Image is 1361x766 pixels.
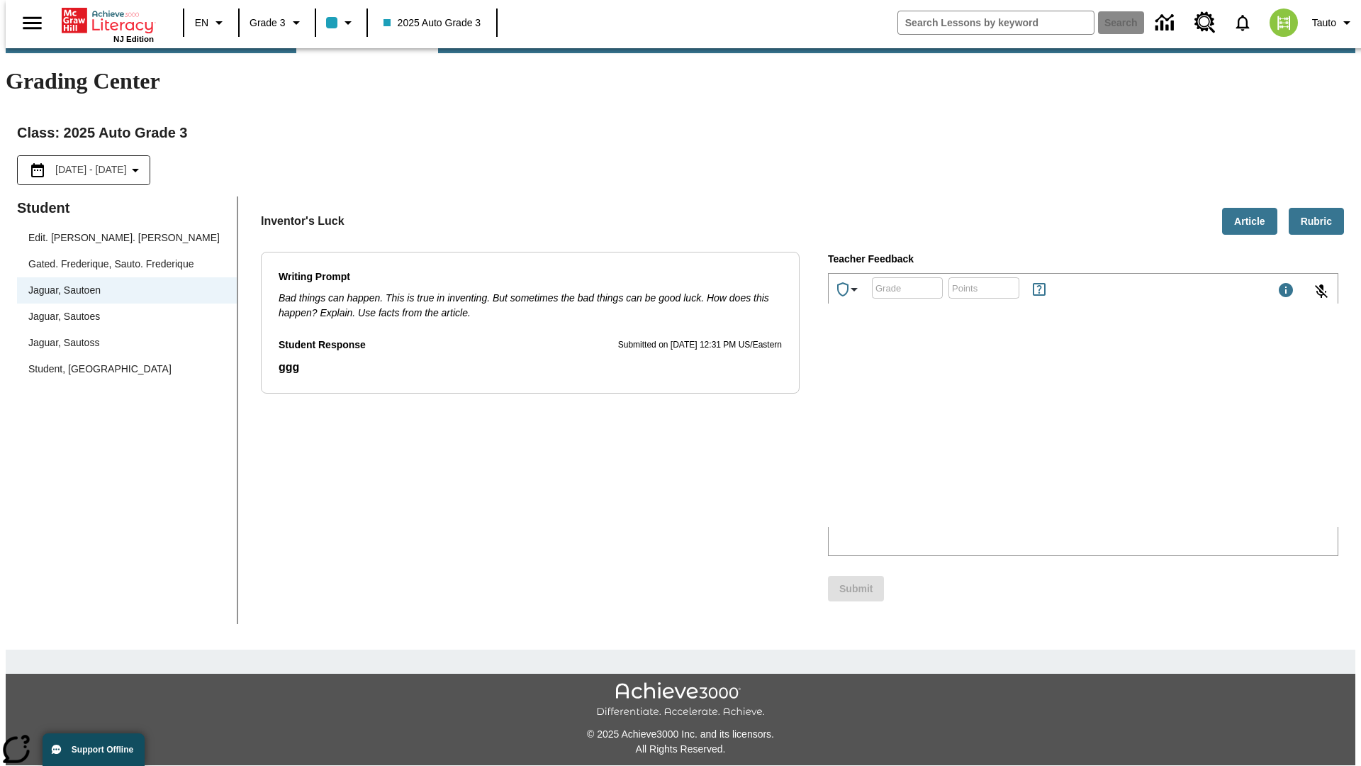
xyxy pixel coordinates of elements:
[17,225,237,251] div: Edit. [PERSON_NAME]. [PERSON_NAME]
[17,304,237,330] div: Jaguar, Sautoes
[6,742,1355,757] p: All Rights Reserved.
[829,275,868,304] button: Achievements
[17,277,237,304] div: Jaguar, Sautoen
[1270,9,1298,37] img: avatar image
[1147,4,1186,43] a: Data Center
[72,745,133,755] span: Support Offline
[17,121,1344,144] h2: Class : 2025 Auto Grade 3
[1222,208,1277,235] button: Article, Will open in new tab
[62,5,154,43] div: Home
[28,362,172,377] div: Student, [GEOGRAPHIC_DATA]
[250,16,286,30] span: Grade 3
[1304,274,1338,309] button: Click to activate and allow voice recognition
[244,10,310,35] button: Grade: Grade 3, Select a grade
[872,270,943,307] input: Grade: Letters, numbers, %, + and - are allowed.
[383,16,481,30] span: 2025 Auto Grade 3
[28,231,220,245] div: Edit. [PERSON_NAME]. [PERSON_NAME]
[279,270,782,285] p: Writing Prompt
[17,251,237,277] div: Gated. Frederique, Sauto. Frederique
[618,338,782,353] p: Submitted on [DATE] 12:31 PM US/Eastern
[6,68,1355,94] h1: Grading Center
[127,162,144,179] svg: Collapse Date Range Filter
[948,277,1019,299] div: Points: Must be equal to or less than 25.
[948,270,1019,307] input: Points: Must be equal to or less than 25.
[1261,4,1306,41] button: Select a new avatar
[23,162,144,179] button: Select the date range menu item
[279,291,782,321] p: Bad things can happen. This is true in inventing. But sometimes the bad things can be good luck. ...
[195,16,208,30] span: EN
[189,10,234,35] button: Language: EN, Select a language
[1277,282,1294,301] div: Maximum 1000 characters Press Escape to exit toolbar and use left and right arrow keys to access ...
[898,11,1094,34] input: search field
[43,733,145,766] button: Support Offline
[17,196,237,219] p: Student
[28,335,99,350] div: Jaguar, Sautoss
[17,356,237,382] div: Student, [GEOGRAPHIC_DATA]
[828,252,1338,267] p: Teacher Feedback
[279,359,782,376] p: Student Response
[279,359,782,376] p: ggg
[320,10,362,35] button: Class color is light blue. Change class color
[6,727,1355,742] p: © 2025 Achieve3000 Inc. and its licensors.
[28,257,194,272] div: Gated. Frederique, Sauto. Frederique
[11,2,53,44] button: Open side menu
[62,6,154,35] a: Home
[55,162,127,177] span: [DATE] - [DATE]
[872,277,943,299] div: Grade: Letters, numbers, %, + and - are allowed.
[596,682,765,718] img: Achieve3000 Differentiate Accelerate Achieve
[1289,208,1344,235] button: Rubric, Will open in new tab
[1224,4,1261,41] a: Notifications
[279,338,366,353] p: Student Response
[113,35,154,43] span: NJ Edition
[1186,4,1224,42] a: Resource Center, Will open in new tab
[1025,275,1053,304] button: Rules for Earning Points and Achievements, Will open in new tab
[1306,10,1361,35] button: Profile/Settings
[1312,16,1336,30] span: Tauto
[6,11,207,24] body: Type your response here.
[17,330,237,356] div: Jaguar, Sautoss
[28,309,100,324] div: Jaguar, Sautoes
[261,213,345,230] p: Inventor's Luck
[28,283,101,298] div: Jaguar, Sautoen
